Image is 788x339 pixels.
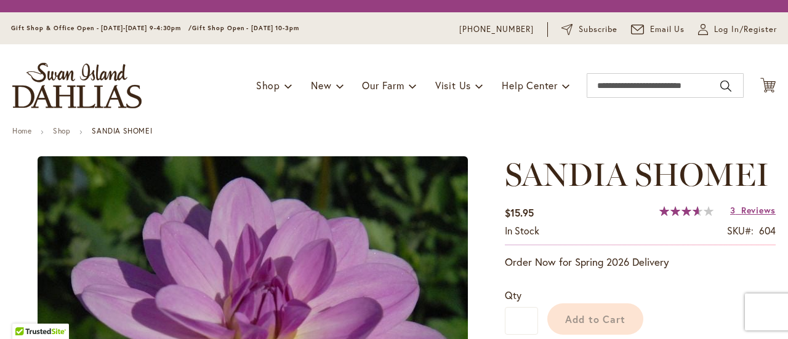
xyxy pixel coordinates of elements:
span: Visit Us [435,79,471,92]
a: Shop [53,126,70,135]
span: SANDIA SHOMEI [505,155,769,194]
a: Log In/Register [698,23,777,36]
a: Home [12,126,31,135]
div: Availability [505,224,539,238]
span: Qty [505,289,521,301]
a: Subscribe [561,23,617,36]
span: Email Us [650,23,685,36]
span: $15.95 [505,206,534,219]
div: 73% [659,206,714,216]
a: Email Us [631,23,685,36]
p: Order Now for Spring 2026 Delivery [505,255,776,269]
span: Reviews [741,204,776,216]
span: Log In/Register [714,23,777,36]
span: Shop [256,79,280,92]
a: [PHONE_NUMBER] [459,23,534,36]
span: 3 [730,204,736,216]
span: Help Center [502,79,558,92]
a: 3 Reviews [730,204,776,216]
span: Our Farm [362,79,404,92]
span: New [311,79,331,92]
span: In stock [505,224,539,237]
strong: SKU [727,224,754,237]
span: Gift Shop Open - [DATE] 10-3pm [192,24,299,32]
a: store logo [12,63,142,108]
span: Subscribe [579,23,617,36]
strong: SANDIA SHOMEI [92,126,152,135]
span: Gift Shop & Office Open - [DATE]-[DATE] 9-4:30pm / [11,24,192,32]
div: 604 [759,224,776,238]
